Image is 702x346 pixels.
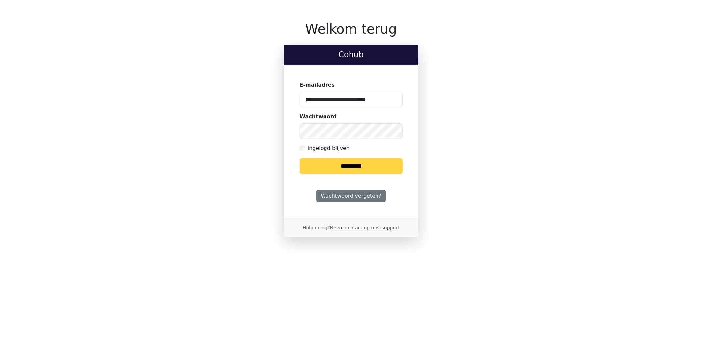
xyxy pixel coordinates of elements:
[330,225,399,230] a: Neem contact op met support
[289,50,413,60] h2: Cohub
[300,113,337,121] label: Wachtwoord
[300,81,335,89] label: E-mailadres
[316,190,385,202] a: Wachtwoord vergeten?
[284,21,418,37] h1: Welkom terug
[308,144,350,152] label: Ingelogd blijven
[303,225,400,230] small: Hulp nodig?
